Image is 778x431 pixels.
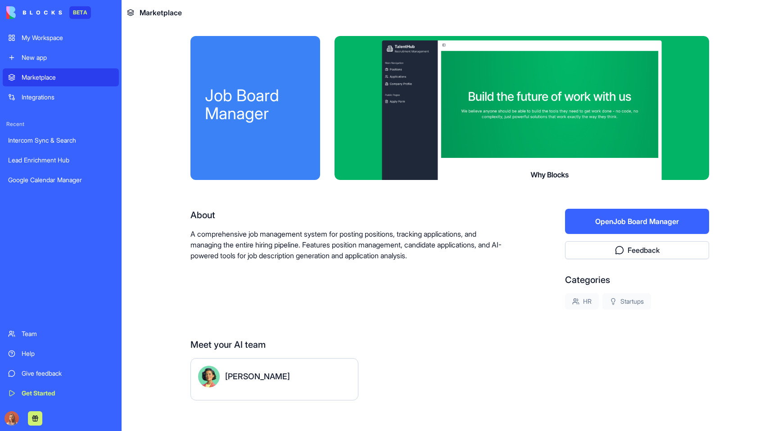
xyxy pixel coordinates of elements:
[3,384,119,402] a: Get Started
[140,7,182,18] span: Marketplace
[198,366,220,387] img: Nina_avatar.png
[6,6,91,19] a: BETA
[3,171,119,189] a: Google Calendar Manager
[22,33,113,42] div: My Workspace
[190,338,709,351] div: Meet your AI team
[565,241,709,259] button: Feedback
[8,136,113,145] div: Intercom Sync & Search
[3,151,119,169] a: Lead Enrichment Hub
[225,370,290,383] div: [PERSON_NAME]
[6,6,62,19] img: logo
[3,131,119,149] a: Intercom Sync & Search
[22,329,113,338] div: Team
[5,411,19,426] img: Marina_gj5dtt.jpg
[3,88,119,106] a: Integrations
[8,156,113,165] div: Lead Enrichment Hub
[3,325,119,343] a: Team
[565,293,599,310] div: HR
[22,349,113,358] div: Help
[8,175,113,184] div: Google Calendar Manager
[22,389,113,398] div: Get Started
[22,93,113,102] div: Integrations
[3,68,119,86] a: Marketplace
[22,53,113,62] div: New app
[22,369,113,378] div: Give feedback
[190,229,507,261] p: A comprehensive job management system for posting positions, tracking applications, and managing ...
[3,49,119,67] a: New app
[3,121,119,128] span: Recent
[190,209,507,221] div: About
[3,364,119,382] a: Give feedback
[3,29,119,47] a: My Workspace
[565,274,709,286] div: Categories
[602,293,651,310] div: Startups
[22,73,113,82] div: Marketplace
[3,345,119,363] a: Help
[69,6,91,19] div: BETA
[565,209,709,234] button: OpenJob Board Manager
[205,86,306,122] div: Job Board Manager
